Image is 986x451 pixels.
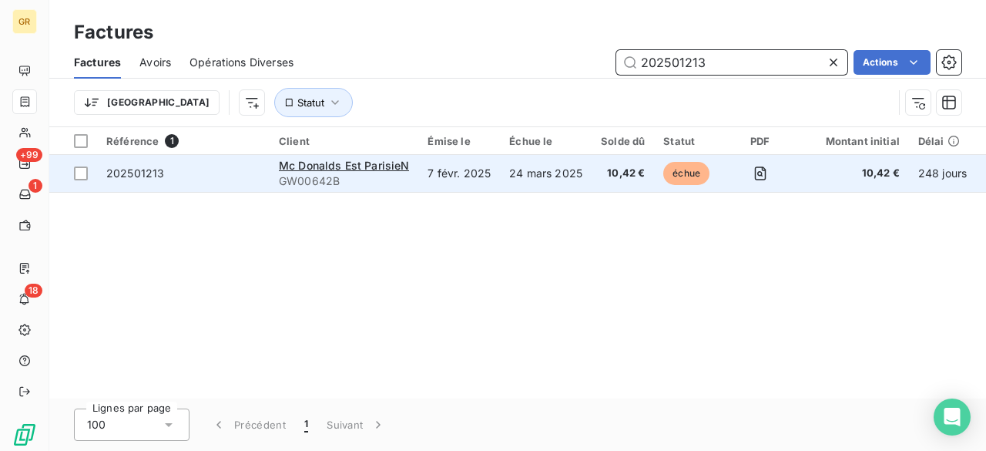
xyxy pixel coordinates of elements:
div: Émise le [428,135,491,147]
td: 7 févr. 2025 [418,155,500,192]
span: 202501213 [106,167,164,180]
div: Statut [663,135,713,147]
div: Montant initial [807,135,900,147]
div: Délai [918,135,967,147]
span: Statut [297,96,324,109]
span: 10,42 € [807,166,900,181]
td: 24 mars 2025 [500,155,592,192]
span: 18 [25,284,42,298]
button: Suivant [317,409,395,441]
div: Échue le [509,135,582,147]
span: 1 [29,179,42,193]
span: Avoirs [139,55,171,70]
span: Référence [106,135,159,147]
button: [GEOGRAPHIC_DATA] [74,90,220,115]
span: 1 [304,417,308,432]
button: Actions [854,50,931,75]
span: +99 [16,148,42,162]
td: 248 jours [909,155,976,192]
span: Factures [74,55,121,70]
div: GR [12,9,37,34]
div: Solde dû [601,135,645,147]
span: 100 [87,417,106,432]
span: 10,42 € [601,166,645,181]
img: Logo LeanPay [12,422,37,447]
div: Open Intercom Messenger [934,399,971,436]
div: PDF [732,135,788,147]
span: Mc Donalds Est ParisieN [279,159,409,172]
span: échue [663,162,709,185]
button: Précédent [202,409,295,441]
h3: Factures [74,19,153,46]
span: 1 [165,134,179,148]
div: Client [279,135,409,147]
button: 1 [295,409,317,441]
span: GW00642B [279,173,409,189]
span: Opérations Diverses [189,55,293,70]
input: Rechercher [616,50,847,75]
button: Statut [274,88,353,117]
